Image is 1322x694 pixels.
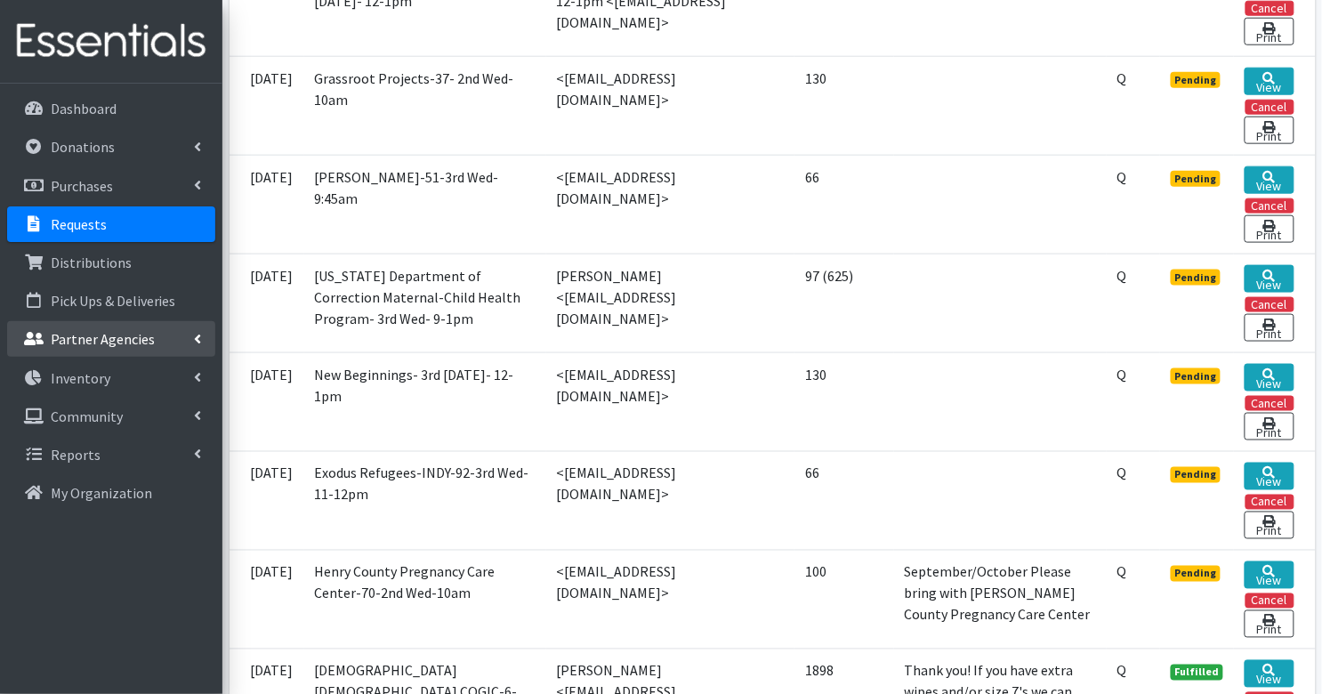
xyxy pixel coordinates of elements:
p: Reports [51,446,101,464]
td: <[EMAIL_ADDRESS][DOMAIN_NAME]> [546,56,795,155]
span: Fulfilled [1171,665,1224,681]
td: 100 [794,550,894,649]
p: My Organization [51,484,152,502]
td: [US_STATE] Department of Correction Maternal-Child Health Program- 3rd Wed- 9-1pm [304,254,546,352]
button: Cancel [1245,297,1294,312]
p: Pick Ups & Deliveries [51,292,176,310]
p: Purchases [51,177,113,195]
span: Pending [1171,72,1221,88]
p: Distributions [51,254,132,271]
td: September/October Please bring with [PERSON_NAME] County Pregnancy Care Center [894,550,1107,649]
span: Pending [1171,368,1221,384]
abbr: Quantity [1117,267,1127,285]
button: Cancel [1245,593,1294,609]
td: 97 (625) [794,254,894,352]
a: Dashboard [7,91,215,126]
p: Dashboard [51,100,117,117]
td: <[EMAIL_ADDRESS][DOMAIN_NAME]> [546,352,795,451]
a: Print [1245,413,1294,440]
a: Partner Agencies [7,321,215,357]
span: Pending [1171,467,1221,483]
a: My Organization [7,475,215,511]
a: View [1245,561,1294,589]
p: Requests [51,215,107,233]
a: Print [1245,314,1294,342]
span: Pending [1171,171,1221,187]
button: Cancel [1245,1,1294,16]
a: View [1245,364,1294,391]
td: Grassroot Projects-37- 2nd Wed- 10am [304,56,546,155]
abbr: Quantity [1117,69,1127,87]
button: Cancel [1245,495,1294,510]
a: View [1245,463,1294,490]
td: 130 [794,56,894,155]
td: New Beginnings- 3rd [DATE]- 12-1pm [304,352,546,451]
td: Henry County Pregnancy Care Center-70-2nd Wed-10am [304,550,546,649]
td: [DATE] [230,254,304,352]
td: [DATE] [230,56,304,155]
a: Requests [7,206,215,242]
img: HumanEssentials [7,12,215,71]
td: <[EMAIL_ADDRESS][DOMAIN_NAME]> [546,550,795,649]
button: Cancel [1245,100,1294,115]
a: Print [1245,610,1294,638]
td: [DATE] [230,352,304,451]
p: Partner Agencies [51,330,155,348]
td: Exodus Refugees-INDY-92-3rd Wed- 11-12pm [304,451,546,550]
p: Donations [51,138,115,156]
a: View [1245,660,1294,688]
td: [PERSON_NAME]-51-3rd Wed- 9:45am [304,155,546,254]
a: Distributions [7,245,215,280]
td: [DATE] [230,451,304,550]
a: Donations [7,129,215,165]
a: Reports [7,437,215,472]
a: View [1245,68,1294,95]
span: Pending [1171,566,1221,582]
td: 66 [794,155,894,254]
a: Purchases [7,168,215,204]
a: Print [1245,18,1294,45]
p: Community [51,408,123,425]
td: [PERSON_NAME] <[EMAIL_ADDRESS][DOMAIN_NAME]> [546,254,795,352]
a: View [1245,166,1294,194]
td: [DATE] [230,155,304,254]
td: <[EMAIL_ADDRESS][DOMAIN_NAME]> [546,451,795,550]
a: Community [7,399,215,434]
a: Print [1245,215,1294,243]
button: Cancel [1245,198,1294,214]
span: Pending [1171,270,1221,286]
a: View [1245,265,1294,293]
p: Inventory [51,369,110,387]
a: Print [1245,117,1294,144]
td: 130 [794,352,894,451]
a: Pick Ups & Deliveries [7,283,215,319]
td: <[EMAIL_ADDRESS][DOMAIN_NAME]> [546,155,795,254]
td: [DATE] [230,550,304,649]
abbr: Quantity [1117,563,1127,581]
td: 66 [794,451,894,550]
abbr: Quantity [1117,168,1127,186]
abbr: Quantity [1117,464,1127,482]
abbr: Quantity [1117,366,1127,383]
a: Print [1245,512,1294,539]
a: Inventory [7,360,215,396]
button: Cancel [1245,396,1294,411]
abbr: Quantity [1117,662,1127,680]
